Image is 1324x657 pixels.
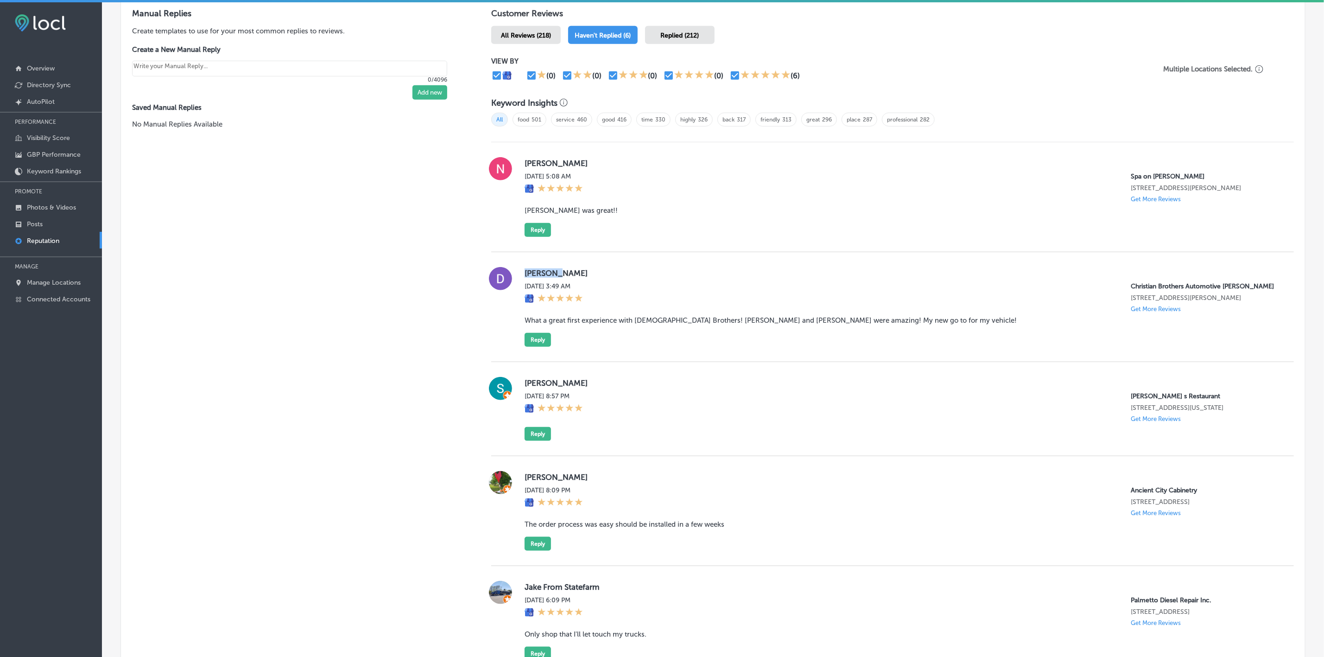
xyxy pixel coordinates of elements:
[518,116,529,123] a: food
[537,70,546,81] div: 1 Star
[27,220,43,228] p: Posts
[132,26,462,36] p: Create templates to use for your most common replies to reviews.
[1131,184,1279,192] p: 2301 Devine Street
[1131,282,1279,290] p: Christian Brothers Automotive Ken Caryl
[655,116,665,123] a: 330
[592,71,602,80] div: (0)
[525,333,551,347] button: Reply
[546,71,556,80] div: (0)
[525,159,1279,168] label: [PERSON_NAME]
[847,116,861,123] a: place
[674,70,714,81] div: 4 Stars
[525,378,1279,388] label: [PERSON_NAME]
[822,116,832,123] a: 296
[661,32,699,39] span: Replied (212)
[412,85,447,100] button: Add new
[760,116,780,123] a: friendly
[525,223,551,237] button: Reply
[680,116,696,123] a: highly
[525,630,1279,638] blockquote: Only shop that I'll let touch my trucks.
[27,237,59,245] p: Reputation
[538,608,583,618] div: 5 Stars
[556,116,575,123] a: service
[1131,404,1279,412] p: 2917 Cassopolis Street
[525,282,583,290] label: [DATE] 3:49 AM
[525,472,1279,482] label: [PERSON_NAME]
[525,520,1279,529] blockquote: The order process was easy should be installed in a few weeks
[525,206,1279,215] blockquote: [PERSON_NAME] was great!!
[27,64,55,72] p: Overview
[1131,392,1279,400] p: Callahan s Restaurant
[1131,306,1181,313] p: Get More Reviews
[577,116,587,123] a: 460
[791,71,800,80] div: (6)
[525,172,583,180] label: [DATE] 5:08 AM
[573,70,592,81] div: 2 Stars
[737,116,746,123] a: 317
[1131,596,1279,604] p: Palmetto Diesel Repair Inc.
[722,116,735,123] a: back
[1131,294,1279,302] p: 5828 South Swadley Street
[602,116,615,123] a: good
[501,32,551,39] span: All Reviews (218)
[525,582,1279,592] label: Jake From Statefarm
[132,61,447,77] textarea: Create your Quick Reply
[491,98,557,108] h3: Keyword Insights
[1131,415,1181,422] p: Get More Reviews
[741,70,791,81] div: 5 Stars
[132,45,447,54] label: Create a New Manual Reply
[27,151,81,159] p: GBP Performance
[648,71,658,80] div: (0)
[27,204,76,211] p: Photos & Videos
[714,71,723,80] div: (0)
[532,116,541,123] a: 501
[575,32,631,39] span: Haven't Replied (6)
[27,279,81,287] p: Manage Locations
[1131,619,1181,626] p: Get More Reviews
[27,295,90,303] p: Connected Accounts
[1131,510,1181,517] p: Get More Reviews
[525,537,551,551] button: Reply
[525,268,1279,278] label: [PERSON_NAME]
[887,116,918,123] a: professional
[491,8,1294,22] h1: Customer Reviews
[132,103,462,112] label: Saved Manual Replies
[132,77,447,83] p: 0/4096
[806,116,820,123] a: great
[1131,196,1181,203] p: Get More Reviews
[1164,65,1253,73] p: Multiple Locations Selected.
[132,119,462,129] p: No Manual Replies Available
[617,116,627,123] a: 416
[698,116,708,123] a: 326
[538,184,583,194] div: 5 Stars
[525,596,583,604] label: [DATE] 6:09 PM
[27,167,81,175] p: Keyword Rankings
[641,116,653,123] a: time
[491,57,1134,65] p: VIEW BY
[1131,486,1279,494] p: Ancient City Cabinetry
[525,427,551,441] button: Reply
[27,81,71,89] p: Directory Sync
[863,116,872,123] a: 287
[15,14,66,32] img: fda3e92497d09a02dc62c9cd864e3231.png
[27,98,55,106] p: AutoPilot
[538,294,583,304] div: 5 Stars
[1131,608,1279,616] p: 1228 Edgefield Rd
[525,486,583,494] label: [DATE] 8:09 PM
[782,116,792,123] a: 313
[525,316,1279,325] blockquote: What a great first experience with [DEMOGRAPHIC_DATA] Brothers! [PERSON_NAME] and [PERSON_NAME] w...
[132,8,462,19] h3: Manual Replies
[1131,498,1279,506] p: 2769 US1 South
[920,116,930,123] a: 282
[491,113,508,127] span: All
[538,404,583,414] div: 5 Stars
[538,498,583,508] div: 5 Stars
[1131,172,1279,180] p: Spa on Devine
[27,134,70,142] p: Visibility Score
[619,70,648,81] div: 3 Stars
[525,392,583,400] label: [DATE] 8:57 PM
